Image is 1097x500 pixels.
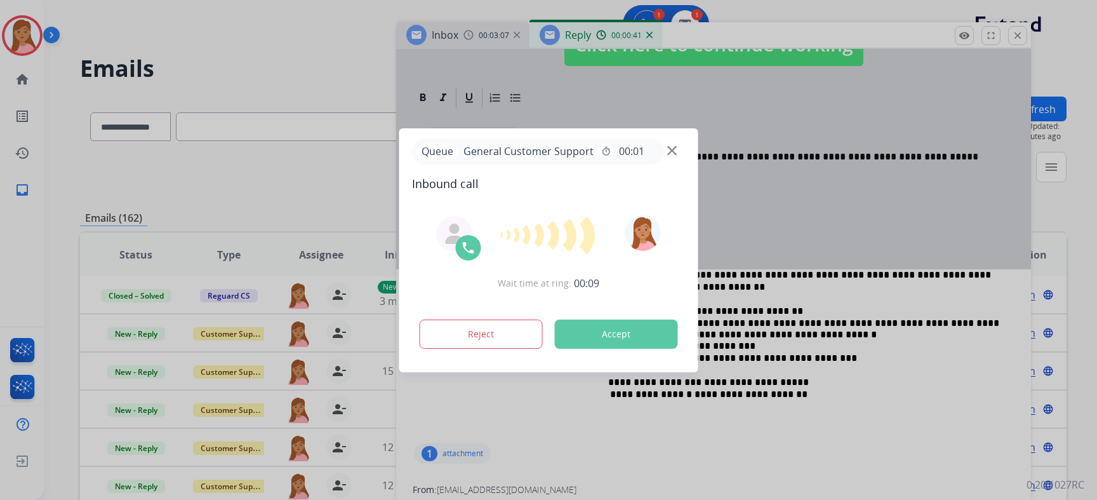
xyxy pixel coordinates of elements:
span: 00:01 [619,144,644,159]
span: Inbound call [412,175,686,193]
p: Queue [417,144,458,159]
img: agent-avatar [444,224,465,244]
span: Wait time at ring: [498,277,571,290]
img: call-icon [461,240,476,255]
span: General Customer Support [458,144,599,159]
button: Accept [555,320,678,349]
mat-icon: timer [601,146,611,156]
p: 0.20.1027RC [1027,477,1084,492]
span: 00:09 [574,276,599,291]
img: close-button [667,145,677,155]
button: Reject [420,320,543,349]
img: avatar [625,215,660,251]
